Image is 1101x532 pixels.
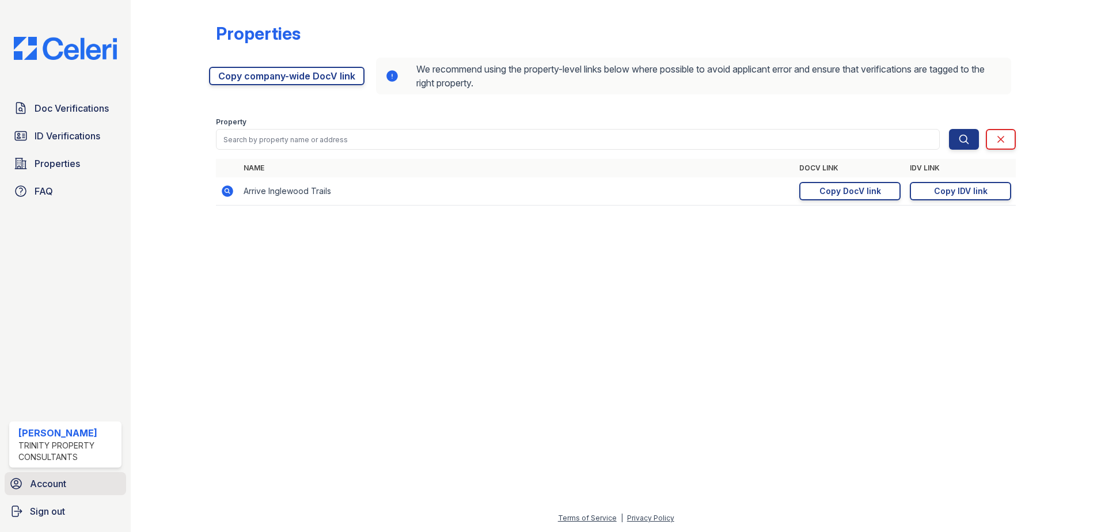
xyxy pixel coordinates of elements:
[216,23,301,44] div: Properties
[18,440,117,463] div: Trinity Property Consultants
[799,182,901,200] a: Copy DocV link
[621,514,623,522] div: |
[627,514,674,522] a: Privacy Policy
[239,177,795,206] td: Arrive Inglewood Trails
[905,159,1016,177] th: IDV Link
[30,477,66,491] span: Account
[35,157,80,170] span: Properties
[795,159,905,177] th: DocV Link
[18,426,117,440] div: [PERSON_NAME]
[934,185,988,197] div: Copy IDV link
[30,504,65,518] span: Sign out
[558,514,617,522] a: Terms of Service
[819,185,881,197] div: Copy DocV link
[9,124,122,147] a: ID Verifications
[5,37,126,60] img: CE_Logo_Blue-a8612792a0a2168367f1c8372b55b34899dd931a85d93a1a3d3e32e68fde9ad4.png
[35,184,53,198] span: FAQ
[35,101,109,115] span: Doc Verifications
[216,129,940,150] input: Search by property name or address
[35,129,100,143] span: ID Verifications
[239,159,795,177] th: Name
[5,472,126,495] a: Account
[9,97,122,120] a: Doc Verifications
[376,58,1011,94] div: We recommend using the property-level links below where possible to avoid applicant error and ens...
[216,117,246,127] label: Property
[910,182,1011,200] a: Copy IDV link
[5,500,126,523] a: Sign out
[9,180,122,203] a: FAQ
[9,152,122,175] a: Properties
[209,67,365,85] a: Copy company-wide DocV link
